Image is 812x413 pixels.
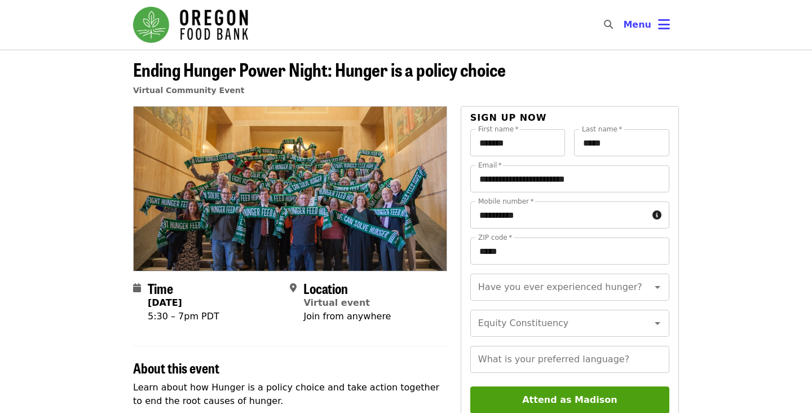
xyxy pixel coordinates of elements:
[303,278,348,298] span: Location
[604,19,613,30] i: search icon
[290,283,297,293] i: map-marker-alt icon
[133,56,506,82] span: Ending Hunger Power Night: Hunger is a policy choice
[133,283,141,293] i: calendar icon
[470,201,648,229] input: Mobile number
[582,126,622,133] label: Last name
[470,165,669,192] input: Email
[478,162,502,169] label: Email
[478,234,512,241] label: ZIP code
[133,86,244,95] a: Virtual Community Event
[148,310,219,323] div: 5:30 – 7pm PDT
[148,278,173,298] span: Time
[620,11,629,38] input: Search
[470,346,669,373] input: What is your preferred language?
[133,7,248,43] img: Oregon Food Bank - Home
[658,16,670,33] i: bars icon
[574,129,669,156] input: Last name
[614,11,679,38] button: Toggle account menu
[303,311,391,322] span: Join from anywhere
[478,198,533,205] label: Mobile number
[470,129,566,156] input: First name
[303,297,370,308] a: Virtual event
[623,19,651,30] span: Menu
[133,358,219,377] span: About this event
[650,279,665,295] button: Open
[650,315,665,331] button: Open
[652,210,661,221] i: circle-info icon
[478,126,519,133] label: First name
[470,238,669,265] input: ZIP code
[470,112,547,123] span: Sign up now
[148,297,182,308] strong: [DATE]
[134,107,447,270] img: Ending Hunger Power Night: Hunger is a policy choice organized by Oregon Food Bank
[133,381,447,408] p: Learn about how Hunger is a policy choice and take action together to end the root causes of hunger.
